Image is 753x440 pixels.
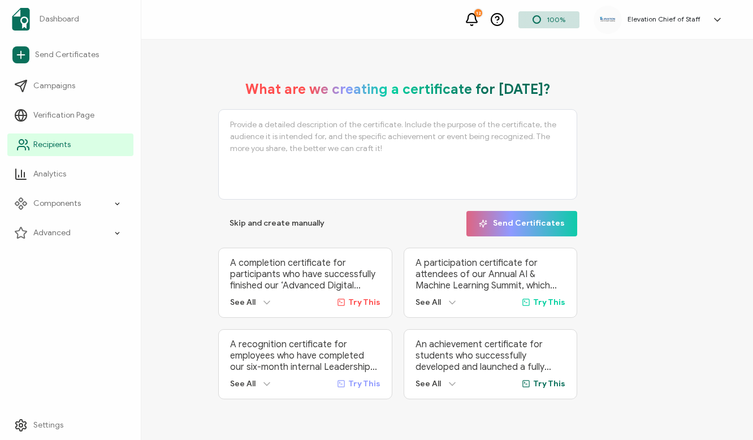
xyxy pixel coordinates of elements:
p: An achievement certificate for students who successfully developed and launched a fully functiona... [416,339,565,373]
span: Campaigns [33,80,75,92]
span: Try This [533,379,565,389]
a: Send Certificates [7,42,133,68]
span: Settings [33,420,63,431]
span: Dashboard [40,14,79,25]
span: Send Certificates [35,49,99,61]
span: 100% [547,15,565,24]
span: See All [416,297,441,307]
p: A recognition certificate for employees who have completed our six-month internal Leadership Deve... [230,339,380,373]
button: Send Certificates [466,211,577,236]
span: Components [33,198,81,209]
span: Advanced [33,227,71,239]
span: Try This [533,297,565,307]
p: A completion certificate for participants who have successfully finished our ‘Advanced Digital Ma... [230,257,380,291]
span: Verification Page [33,110,94,121]
a: Recipients [7,133,133,156]
a: Verification Page [7,104,133,127]
span: See All [416,379,441,389]
span: Try This [348,379,380,389]
h5: Elevation Chief of Staff [627,15,700,23]
span: Send Certificates [479,219,565,228]
button: Skip and create manually [218,211,336,236]
span: Recipients [33,139,71,150]
p: A participation certificate for attendees of our Annual AI & Machine Learning Summit, which broug... [416,257,565,291]
span: Try This [348,297,380,307]
a: Settings [7,414,133,437]
a: Analytics [7,163,133,186]
a: Campaigns [7,75,133,97]
span: Analytics [33,169,66,180]
span: Skip and create manually [230,219,324,227]
span: See All [230,379,256,389]
span: See All [230,297,256,307]
img: sertifier-logomark-colored.svg [12,8,30,31]
a: Dashboard [7,3,133,35]
h1: What are we creating a certificate for [DATE]? [245,81,551,98]
div: 12 [474,9,482,17]
img: 7e9373f2-6c46-43a7-b68d-1006cfb7e963.png [599,15,616,24]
